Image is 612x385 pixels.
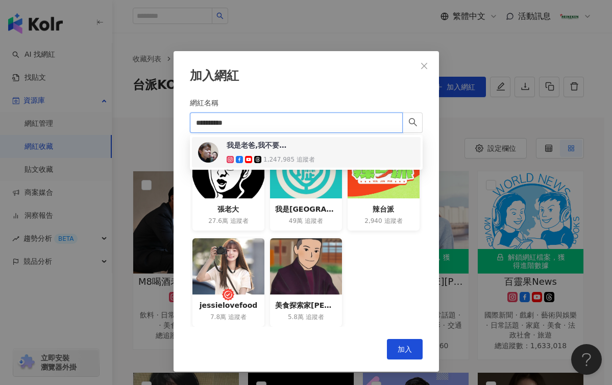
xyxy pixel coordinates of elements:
[190,67,423,85] div: 加入網紅
[227,140,293,150] div: 我是老爸,我不要當爸!
[398,345,412,353] span: 加入
[208,217,228,225] span: 27.6萬
[210,313,226,322] span: 7.8萬
[288,313,304,322] span: 5.8萬
[198,300,259,311] div: jessielovefood
[190,112,403,133] input: 網紅名稱
[289,217,303,225] span: 49萬
[198,203,259,215] div: 張老大
[192,137,421,168] div: 我是老爸,我不要當爸!
[305,217,323,225] span: 追蹤者
[420,62,428,70] span: close
[414,56,434,76] button: Close
[364,217,382,225] span: 2,940
[275,300,337,311] div: 美食探索家[PERSON_NAME]🍺
[408,118,418,127] span: search
[353,203,414,215] div: 辣台派
[228,313,247,322] span: 追蹤者
[230,217,249,225] span: 追蹤者
[190,97,226,108] label: 網紅名稱
[387,339,423,359] button: 加入
[263,155,315,164] div: 1,247,985 追蹤者
[384,217,403,225] span: 追蹤者
[275,203,337,215] div: 我是[GEOGRAPHIC_DATA][DEMOGRAPHIC_DATA]人
[198,142,218,163] img: KOL Avatar
[306,313,324,322] span: 追蹤者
